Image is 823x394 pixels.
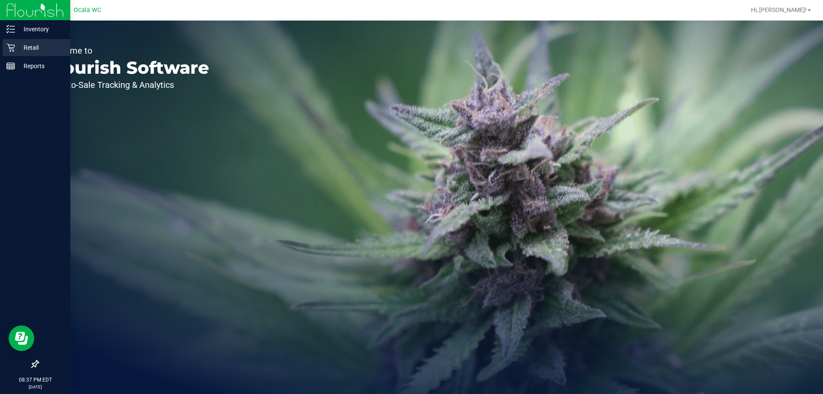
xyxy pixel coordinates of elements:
[6,43,15,52] inline-svg: Retail
[4,376,66,384] p: 08:37 PM EDT
[6,62,15,70] inline-svg: Reports
[74,6,101,14] span: Ocala WC
[9,325,34,351] iframe: Resource center
[46,46,209,55] p: Welcome to
[15,24,66,34] p: Inventory
[15,42,66,53] p: Retail
[751,6,807,13] span: Hi, [PERSON_NAME]!
[46,59,209,76] p: Flourish Software
[6,25,15,33] inline-svg: Inventory
[4,384,66,390] p: [DATE]
[15,61,66,71] p: Reports
[46,81,209,89] p: Seed-to-Sale Tracking & Analytics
